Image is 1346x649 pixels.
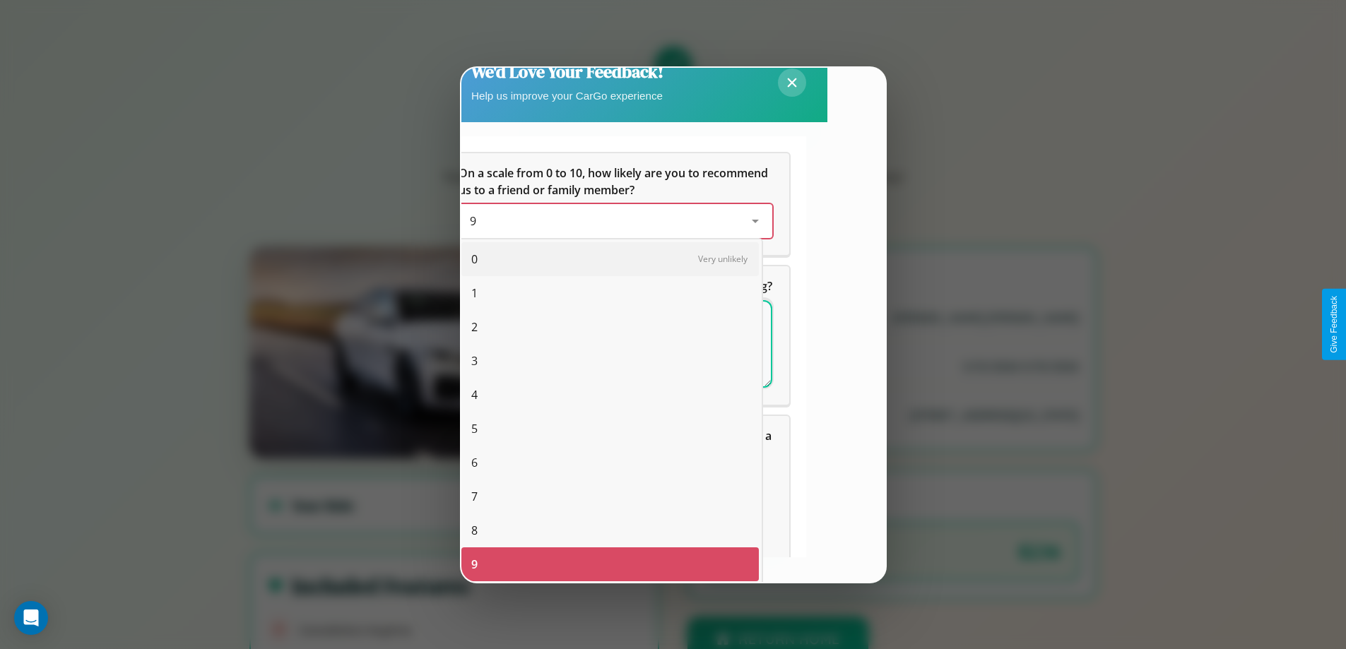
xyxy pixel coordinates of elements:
span: 7 [471,488,478,505]
span: 6 [471,454,478,471]
span: 9 [470,213,476,229]
div: 2 [461,310,759,344]
span: 1 [471,285,478,302]
div: 4 [461,378,759,412]
h2: We'd Love Your Feedback! [471,60,663,83]
div: On a scale from 0 to 10, how likely are you to recommend us to a friend or family member? [442,153,789,255]
span: 8 [471,522,478,539]
div: 10 [461,581,759,615]
span: 4 [471,386,478,403]
div: 9 [461,547,759,581]
span: 9 [471,556,478,573]
div: 6 [461,446,759,480]
div: 3 [461,344,759,378]
div: 8 [461,513,759,547]
span: 3 [471,352,478,369]
div: 7 [461,480,759,513]
span: Very unlikely [698,253,748,265]
span: 5 [471,420,478,437]
h5: On a scale from 0 to 10, how likely are you to recommend us to a friend or family member? [459,165,772,198]
span: 2 [471,318,478,335]
span: 0 [471,251,478,268]
span: Which of the following features do you value the most in a vehicle? [459,428,774,460]
div: Open Intercom Messenger [14,601,48,635]
p: Help us improve your CarGo experience [471,86,663,105]
span: What can we do to make your experience more satisfying? [459,278,772,294]
span: On a scale from 0 to 10, how likely are you to recommend us to a friend or family member? [459,165,771,198]
div: 0 [461,242,759,276]
div: 1 [461,276,759,310]
div: 5 [461,412,759,446]
div: Give Feedback [1329,296,1339,353]
div: On a scale from 0 to 10, how likely are you to recommend us to a friend or family member? [459,204,772,238]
